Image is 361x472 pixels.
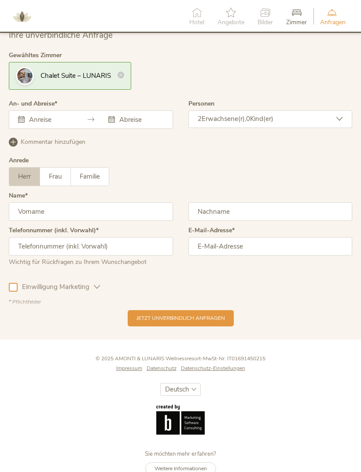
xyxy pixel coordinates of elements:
span: Zimmer [286,19,307,26]
div: Wichtig für Rückfragen zu Ihrem Wunschangebot [9,256,173,267]
img: AMONTI & LUNARIS Wellnessresort [9,4,35,30]
label: An- und Abreise [9,101,57,107]
span: Erwachsene(r), [202,114,246,123]
input: Telefonnummer (inkl. Vorwahl) [9,237,173,256]
span: Hotel [189,19,204,26]
input: Anreise [27,115,73,124]
label: E-Mail-Adresse [188,227,235,234]
span: Sie möchten mehr erfahren? [145,450,216,458]
span: Angebote [217,19,244,26]
input: E-Mail-Adresse [188,237,353,256]
span: Herr [18,172,31,181]
input: Nachname [188,202,353,221]
span: Jetzt unverbindlich anfragen [136,315,225,322]
span: - [201,355,203,362]
span: © 2025 AMONTI & LUNARIS Wellnessresort [96,355,201,362]
div: * Pflichtfelder [9,298,352,306]
span: Datenschutz [147,365,177,372]
img: Ihre unverbindliche Anfrage [17,68,33,84]
span: Gewähltes Zimmer [9,51,62,59]
span: Frau [49,172,62,181]
input: Abreise [117,115,163,124]
span: 2 [198,114,202,123]
span: Weitere Informationen [155,465,207,472]
label: Name [9,193,28,199]
a: Impressum [116,365,147,372]
span: Anfragen [320,19,346,26]
a: AMONTI & LUNARIS Wellnessresort [9,13,35,19]
img: Brandnamic GmbH | Leading Hospitality Solutions [156,405,205,435]
span: Ihre unverbindliche Anfrage [9,29,113,41]
span: Einwilligung Marketing [18,282,94,292]
span: MwSt-Nr. IT01691450215 [203,355,265,362]
span: Chalet Suite – LUNARIS [41,71,111,80]
span: Familie [80,172,100,181]
a: Datenschutz-Einstellungen [181,365,245,372]
span: Bilder [258,19,273,26]
span: Kind(er) [250,114,273,123]
div: Anrede [9,157,29,164]
label: Personen [188,101,214,107]
span: Kommentar hinzufügen [21,138,85,146]
span: Impressum [116,365,142,372]
input: Vorname [9,202,173,221]
span: 0 [246,114,250,123]
a: Datenschutz [147,365,181,372]
label: Telefonnummer (inkl. Vorwahl) [9,227,99,234]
